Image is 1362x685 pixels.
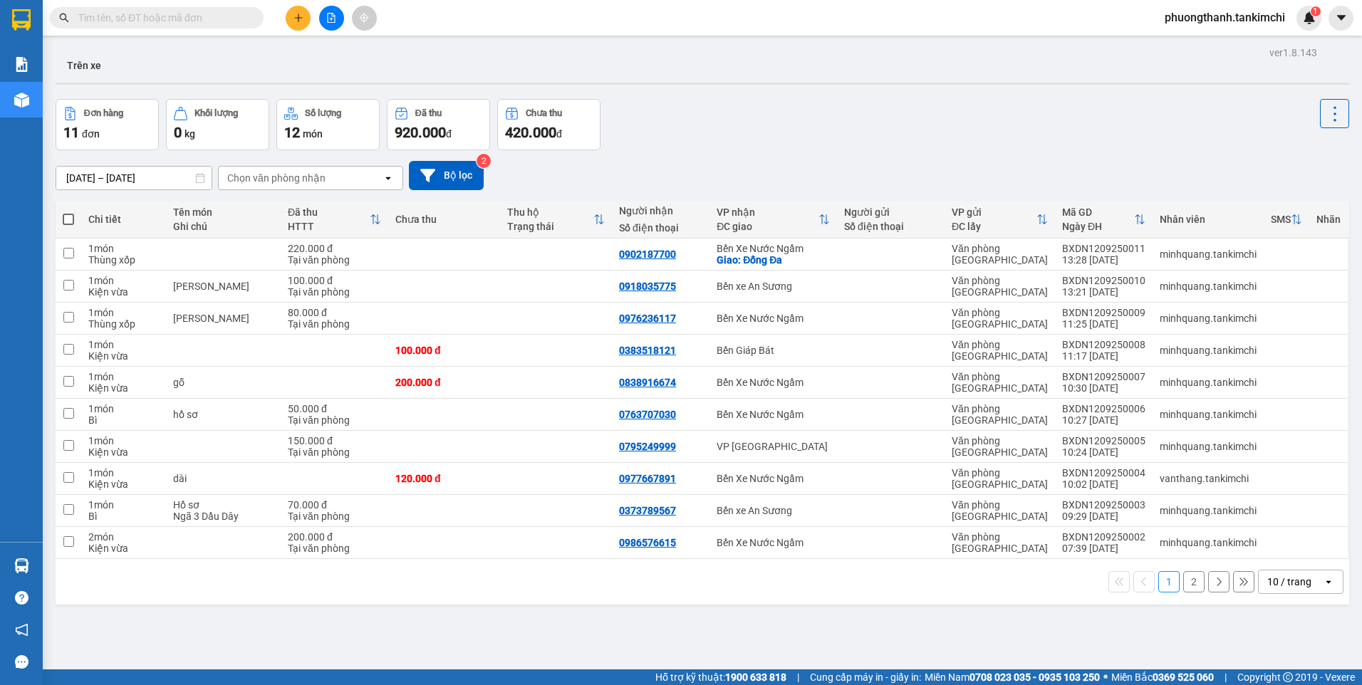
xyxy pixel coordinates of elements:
[619,205,702,216] div: Người nhận
[326,13,336,23] span: file-add
[717,505,830,516] div: Bến xe An Sương
[1062,382,1145,394] div: 10:30 [DATE]
[395,377,493,388] div: 200.000 đ
[56,167,212,189] input: Select a date range.
[173,221,274,232] div: Ghi chú
[88,318,158,330] div: Thùng xốp
[56,48,113,83] button: Trên xe
[1303,11,1316,24] img: icon-new-feature
[619,377,676,388] div: 0838916674
[507,206,593,218] div: Thu hộ
[952,221,1036,232] div: ĐC lấy
[15,623,28,637] span: notification
[1062,206,1134,218] div: Mã GD
[1062,286,1145,298] div: 13:21 [DATE]
[15,655,28,669] span: message
[88,543,158,554] div: Kiện vừa
[1183,571,1205,592] button: 2
[655,669,786,685] span: Hỗ trợ kỹ thuật:
[709,201,837,239] th: Toggle SortBy
[556,128,562,140] span: đ
[88,254,158,266] div: Thùng xốp
[1103,674,1108,680] span: ⚪️
[1062,499,1145,511] div: BXDN1209250003
[184,128,195,140] span: kg
[319,6,344,31] button: file-add
[1062,275,1145,286] div: BXDN1209250010
[59,13,69,23] span: search
[88,371,158,382] div: 1 món
[717,537,830,548] div: Bến Xe Nước Ngầm
[619,281,676,292] div: 0918035775
[717,281,830,292] div: Bến xe An Sương
[88,531,158,543] div: 2 món
[173,377,274,388] div: gỗ
[497,99,601,150] button: Chưa thu420.000đ
[293,13,303,23] span: plus
[619,473,676,484] div: 0977667891
[1225,669,1227,685] span: |
[945,201,1055,239] th: Toggle SortBy
[952,467,1048,490] div: Văn phòng [GEOGRAPHIC_DATA]
[952,435,1048,458] div: Văn phòng [GEOGRAPHIC_DATA]
[844,221,937,232] div: Số điện thoại
[288,403,381,414] div: 50.000 đ
[12,9,31,31] img: logo-vxr
[288,307,381,318] div: 80.000 đ
[1062,403,1145,414] div: BXDN1209250006
[1316,214,1341,225] div: Nhãn
[797,669,799,685] span: |
[14,57,29,72] img: solution-icon
[717,243,830,254] div: Bến Xe Nước Ngầm
[359,13,369,23] span: aim
[174,124,182,141] span: 0
[288,414,381,426] div: Tại văn phòng
[1062,318,1145,330] div: 11:25 [DATE]
[1158,571,1180,592] button: 1
[395,214,493,225] div: Chưa thu
[1323,576,1334,587] svg: open
[78,10,246,26] input: Tìm tên, số ĐT hoặc mã đơn
[288,254,381,266] div: Tại văn phòng
[1160,537,1257,548] div: minhquang.tankimchi
[717,409,830,420] div: Bến Xe Nước Ngầm
[288,446,381,458] div: Tại văn phòng
[810,669,921,685] span: Cung cấp máy in - giấy in:
[725,671,786,683] strong: 1900 633 818
[88,350,158,362] div: Kiện vừa
[1062,414,1145,426] div: 10:27 [DATE]
[619,313,676,324] div: 0976236117
[88,467,158,479] div: 1 món
[395,124,446,141] span: 920.000
[88,403,158,414] div: 1 món
[1160,377,1257,388] div: minhquang.tankimchi
[415,108,442,118] div: Đã thu
[1062,446,1145,458] div: 10:24 [DATE]
[276,99,380,150] button: Số lượng12món
[952,243,1048,266] div: Văn phòng [GEOGRAPHIC_DATA]
[1160,249,1257,260] div: minhquang.tankimchi
[1160,281,1257,292] div: minhquang.tankimchi
[446,128,452,140] span: đ
[952,275,1048,298] div: Văn phòng [GEOGRAPHIC_DATA]
[1283,672,1293,682] span: copyright
[952,499,1048,522] div: Văn phòng [GEOGRAPHIC_DATA]
[15,591,28,605] span: question-circle
[500,201,612,239] th: Toggle SortBy
[63,124,79,141] span: 11
[717,377,830,388] div: Bến Xe Nước Ngầm
[952,307,1048,330] div: Văn phòng [GEOGRAPHIC_DATA]
[952,339,1048,362] div: Văn phòng [GEOGRAPHIC_DATA]
[288,318,381,330] div: Tại văn phòng
[1111,669,1214,685] span: Miền Bắc
[1055,201,1153,239] th: Toggle SortBy
[352,6,377,31] button: aim
[286,6,311,31] button: plus
[288,243,381,254] div: 220.000 đ
[477,154,491,168] sup: 2
[1271,214,1291,225] div: SMS
[1062,531,1145,543] div: BXDN1209250002
[1153,9,1296,26] span: phuongthanh.tankimchi
[88,435,158,446] div: 1 món
[619,409,676,420] div: 0763707030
